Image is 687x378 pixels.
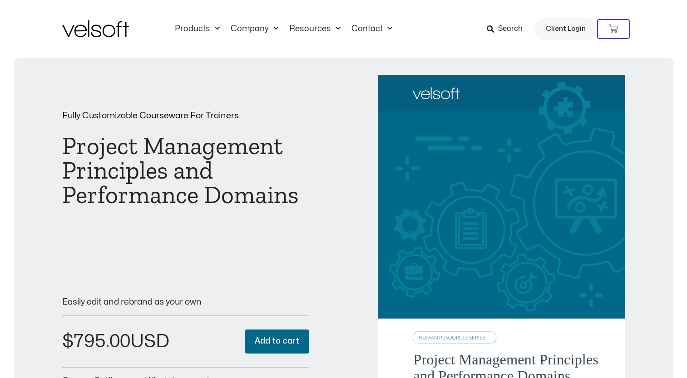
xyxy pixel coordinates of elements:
[62,333,130,350] bdi: 795.00
[498,23,523,35] span: Search
[284,24,346,34] a: ResourcesMenu Toggle
[245,330,309,354] button: Add to cart
[546,23,586,35] span: Client Login
[62,333,74,350] span: $
[487,21,529,37] a: Search
[169,24,398,34] nav: Menu
[169,24,225,34] a: ProductsMenu Toggle
[62,111,309,120] p: Fully Customizable Courseware For Trainers
[62,298,309,306] p: Easily edit and rebrand as your own
[62,134,309,207] h1: Project Management Principles and Performance Domains
[62,20,129,37] img: Velsoft Training Materials
[346,24,398,34] a: ContactMenu Toggle
[534,18,597,40] a: Client Login
[225,24,284,34] a: CompanyMenu Toggle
